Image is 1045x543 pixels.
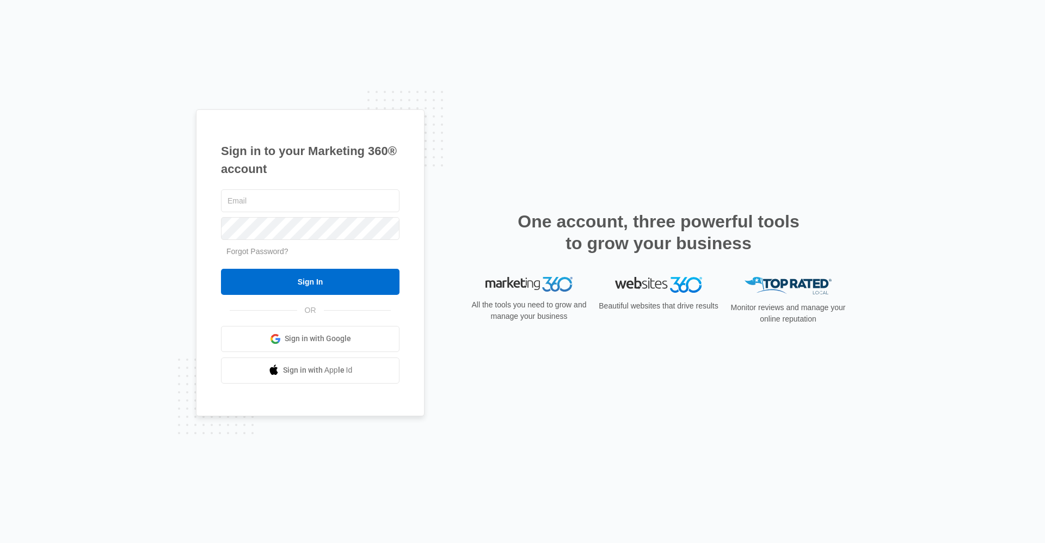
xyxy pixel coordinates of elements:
[221,142,399,178] h1: Sign in to your Marketing 360® account
[297,305,324,316] span: OR
[615,277,702,293] img: Websites 360
[468,299,590,322] p: All the tools you need to grow and manage your business
[221,269,399,295] input: Sign In
[485,277,573,292] img: Marketing 360
[745,277,832,295] img: Top Rated Local
[283,365,353,376] span: Sign in with Apple Id
[598,300,720,312] p: Beautiful websites that drive results
[221,326,399,352] a: Sign in with Google
[514,211,803,254] h2: One account, three powerful tools to grow your business
[221,357,399,384] a: Sign in with Apple Id
[226,247,288,256] a: Forgot Password?
[285,333,351,344] span: Sign in with Google
[727,302,849,325] p: Monitor reviews and manage your online reputation
[221,189,399,212] input: Email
